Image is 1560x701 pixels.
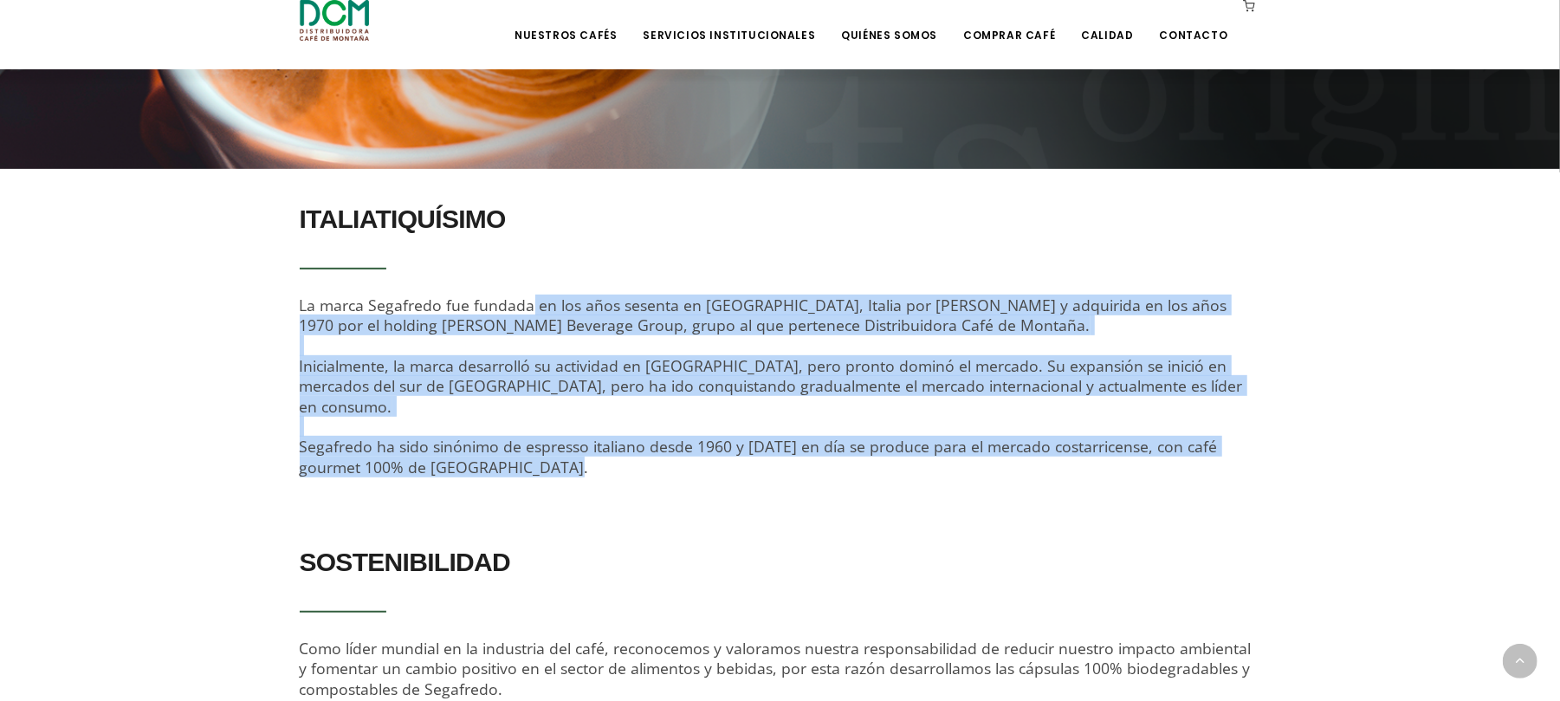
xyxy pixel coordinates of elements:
[504,2,627,42] a: Nuestros Cafés
[953,2,1065,42] a: Comprar Café
[300,638,1252,699] span: Como líder mundial en la industria del café, reconocemos y valoramos nuestra responsabilidad de r...
[300,538,1261,587] h2: SOSTENIBILIDAD
[1071,2,1143,42] a: Calidad
[1149,2,1239,42] a: Contacto
[831,2,948,42] a: Quiénes Somos
[632,2,825,42] a: Servicios Institucionales
[300,195,1261,243] h2: ITALIATIQUÍSIMO
[300,295,1243,477] span: La marca Segafredo fue fundada en los años sesenta en [GEOGRAPHIC_DATA], Italia por [PERSON_NAME]...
